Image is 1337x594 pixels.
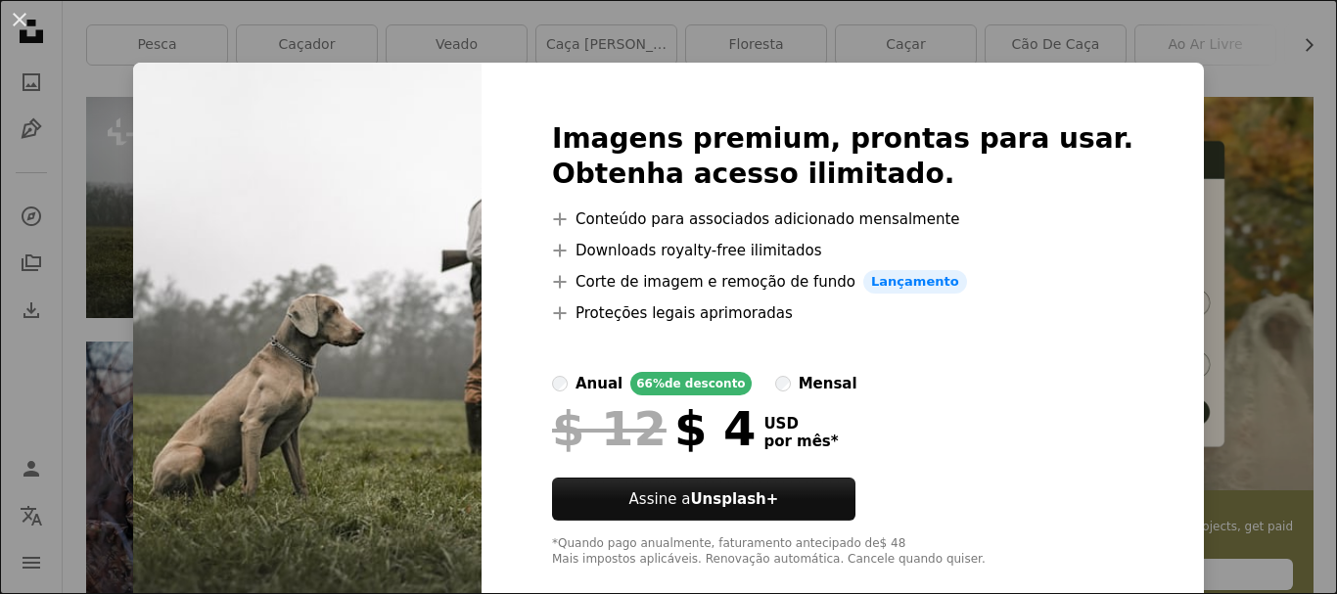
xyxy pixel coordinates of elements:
[552,403,667,454] span: $ 12
[863,270,967,294] span: Lançamento
[763,433,838,450] span: por mês *
[576,372,622,395] div: anual
[775,376,791,391] input: mensal
[799,372,857,395] div: mensal
[552,301,1133,325] li: Proteções legais aprimoradas
[552,536,1133,568] div: *Quando pago anualmente, faturamento antecipado de $ 48 Mais impostos aplicáveis. Renovação autom...
[552,270,1133,294] li: Corte de imagem e remoção de fundo
[552,207,1133,231] li: Conteúdo para associados adicionado mensalmente
[552,376,568,391] input: anual66%de desconto
[552,239,1133,262] li: Downloads royalty-free ilimitados
[552,478,855,521] button: Assine aUnsplash+
[552,403,756,454] div: $ 4
[690,490,778,508] strong: Unsplash+
[630,372,751,395] div: 66% de desconto
[552,121,1133,192] h2: Imagens premium, prontas para usar. Obtenha acesso ilimitado.
[763,415,838,433] span: USD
